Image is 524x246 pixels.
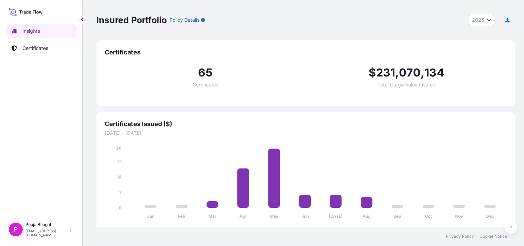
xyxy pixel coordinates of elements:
[6,24,77,38] a: Insights
[193,82,218,87] span: Certificates
[25,229,68,237] p: [EMAIL_ADDRESS][DOMAIN_NAME]
[14,226,18,233] span: P
[329,214,343,219] tspan: [DATE]
[424,67,444,78] span: 134
[446,234,474,239] a: Privacy Policy
[6,41,77,55] a: Certificates
[22,28,40,34] p: Insights
[208,214,216,219] tspan: Mar
[399,67,421,78] span: 070
[116,145,122,151] tspan: 28
[395,67,399,78] span: ,
[425,214,432,219] tspan: Oct
[421,67,424,78] span: ,
[117,159,122,164] tspan: 21
[25,222,68,227] p: Pooja Bhagat
[369,67,376,78] span: $
[117,174,122,180] tspan: 14
[119,205,122,210] tspan: 0
[239,214,247,219] tspan: Apr
[376,67,395,78] span: 231
[362,214,371,219] tspan: Aug
[169,17,199,23] p: Policy Details
[105,130,507,136] span: [DATE] - [DATE]
[472,17,484,23] span: 2025
[96,14,167,25] p: Insured Portfolio
[178,214,185,219] tspan: Feb
[147,214,154,219] tspan: Jan
[301,214,309,219] tspan: Jun
[480,234,507,239] a: Cookie Notice
[105,120,507,128] span: Certificates Issued ($)
[486,214,494,219] tspan: Dec
[198,67,212,78] span: 65
[270,214,279,219] tspan: May
[22,45,48,52] p: Certificates
[455,214,463,219] tspan: Nov
[378,82,436,87] span: Total Cargo Value Insured
[469,14,494,26] button: Year Selector
[393,214,401,219] tspan: Sep
[105,48,507,57] span: Certificates
[119,190,122,195] tspan: 7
